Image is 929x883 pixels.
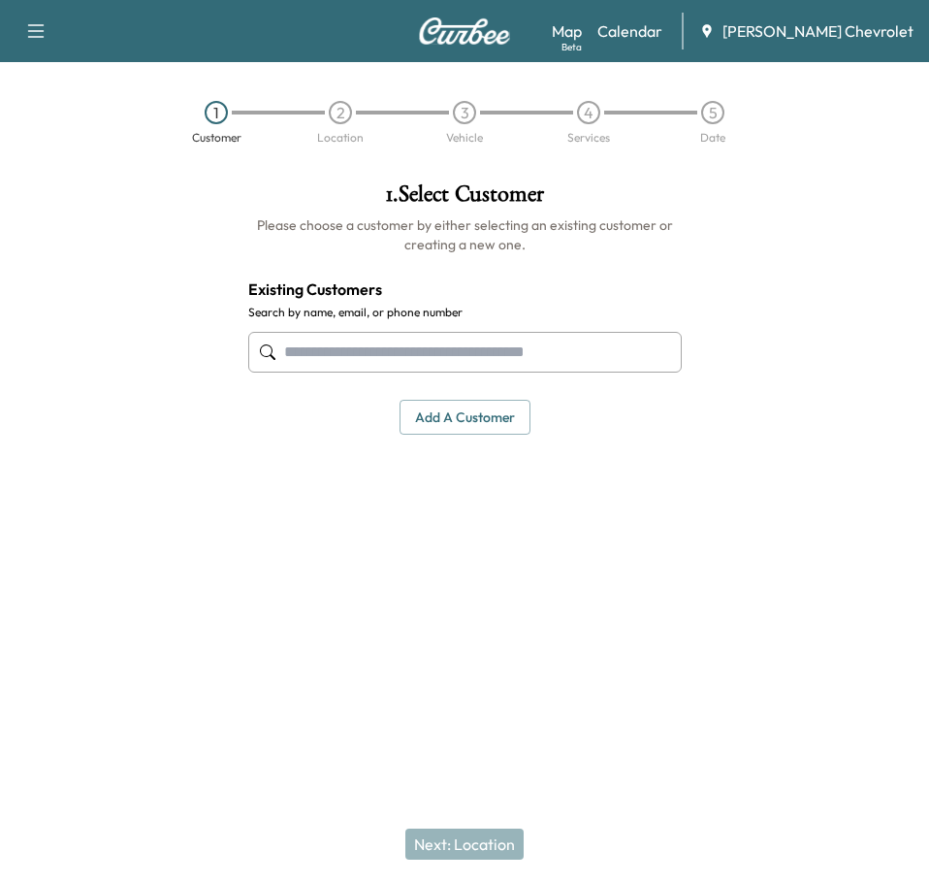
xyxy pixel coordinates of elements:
[567,132,610,144] div: Services
[446,132,483,144] div: Vehicle
[701,101,724,124] div: 5
[248,305,682,320] label: Search by name, email, or phone number
[248,215,682,254] h6: Please choose a customer by either selecting an existing customer or creating a new one.
[192,132,241,144] div: Customer
[317,132,364,144] div: Location
[329,101,352,124] div: 2
[597,19,662,43] a: Calendar
[418,17,511,45] img: Curbee Logo
[577,101,600,124] div: 4
[552,19,582,43] a: MapBeta
[248,278,682,301] h4: Existing Customers
[561,40,582,54] div: Beta
[205,101,228,124] div: 1
[453,101,476,124] div: 3
[700,132,725,144] div: Date
[248,182,682,215] h1: 1 . Select Customer
[722,19,913,43] span: [PERSON_NAME] Chevrolet
[400,400,530,436] button: Add a customer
